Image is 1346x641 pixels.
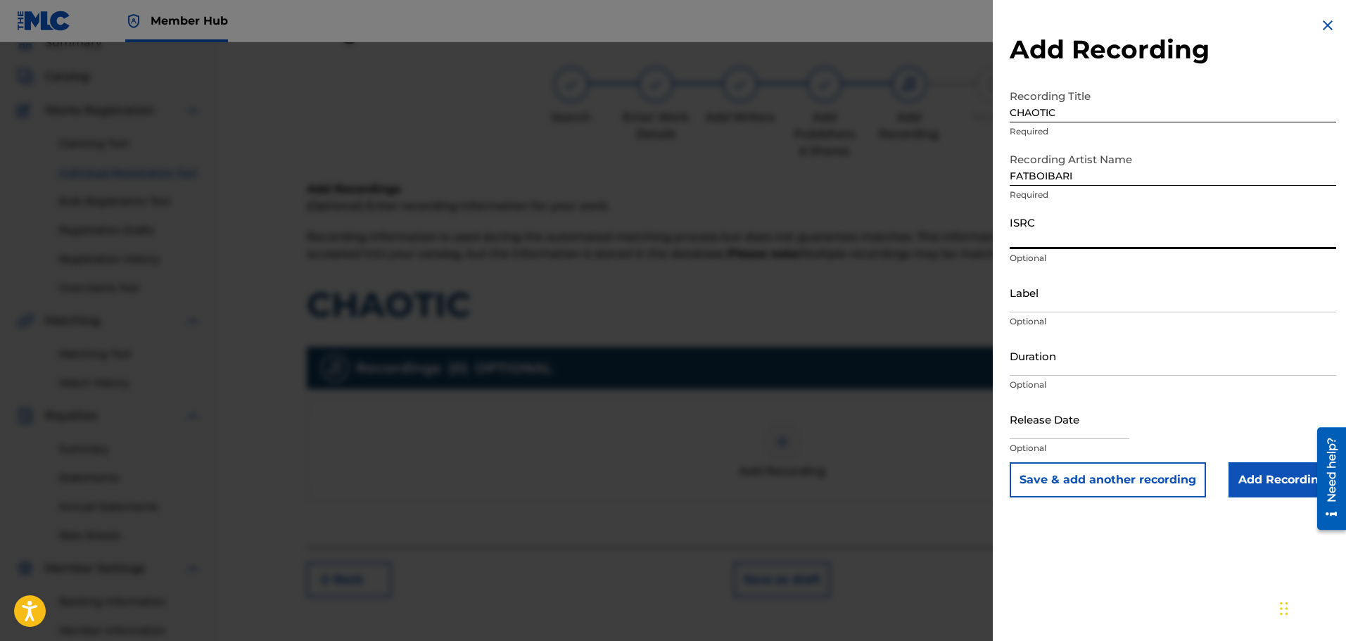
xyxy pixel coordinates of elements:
[1276,573,1346,641] iframe: Chat Widget
[1307,421,1346,535] iframe: Resource Center
[1010,189,1336,201] p: Required
[1228,462,1336,497] input: Add Recording
[1010,379,1336,391] p: Optional
[1010,462,1206,497] button: Save & add another recording
[1010,34,1336,65] h2: Add Recording
[1280,588,1288,630] div: Drag
[17,11,71,31] img: MLC Logo
[1010,125,1336,138] p: Required
[125,13,142,30] img: Top Rightsholder
[1010,315,1336,328] p: Optional
[1010,252,1336,265] p: Optional
[151,13,228,29] span: Member Hub
[1010,442,1336,455] p: Optional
